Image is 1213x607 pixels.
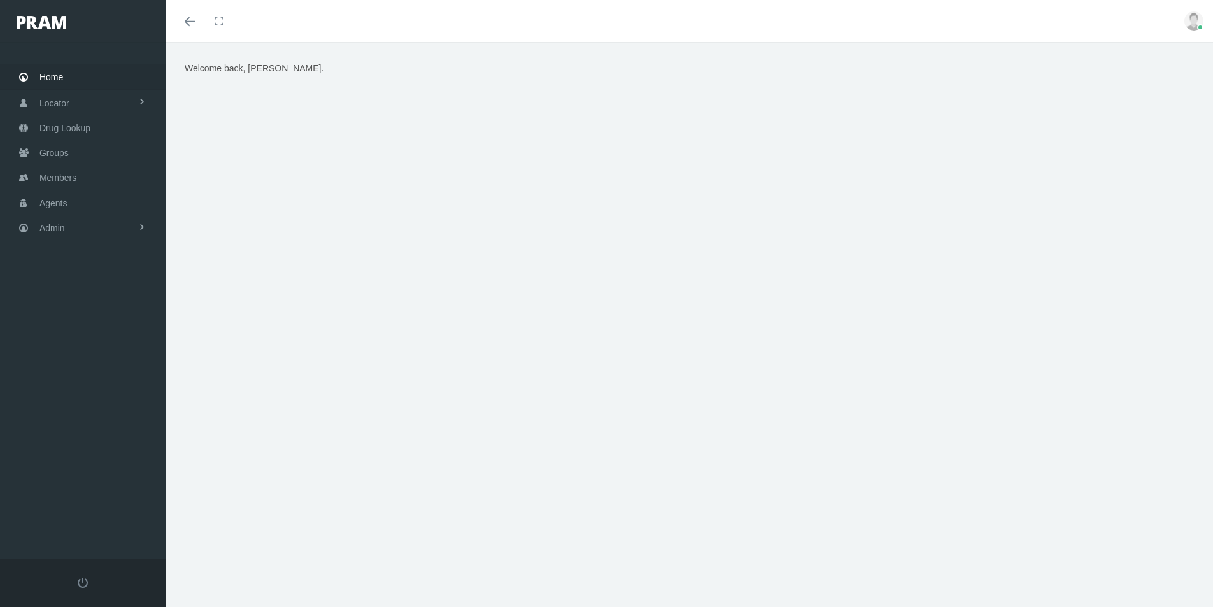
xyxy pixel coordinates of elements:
span: Members [39,166,76,190]
span: Groups [39,141,69,165]
span: Welcome back, [PERSON_NAME]. [185,63,323,73]
img: PRAM_20_x_78.png [17,16,66,29]
span: Admin [39,216,65,240]
span: Locator [39,91,69,115]
span: Agents [39,191,67,215]
span: Drug Lookup [39,116,90,140]
span: Home [39,65,63,89]
img: user-placeholder.jpg [1184,11,1203,31]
